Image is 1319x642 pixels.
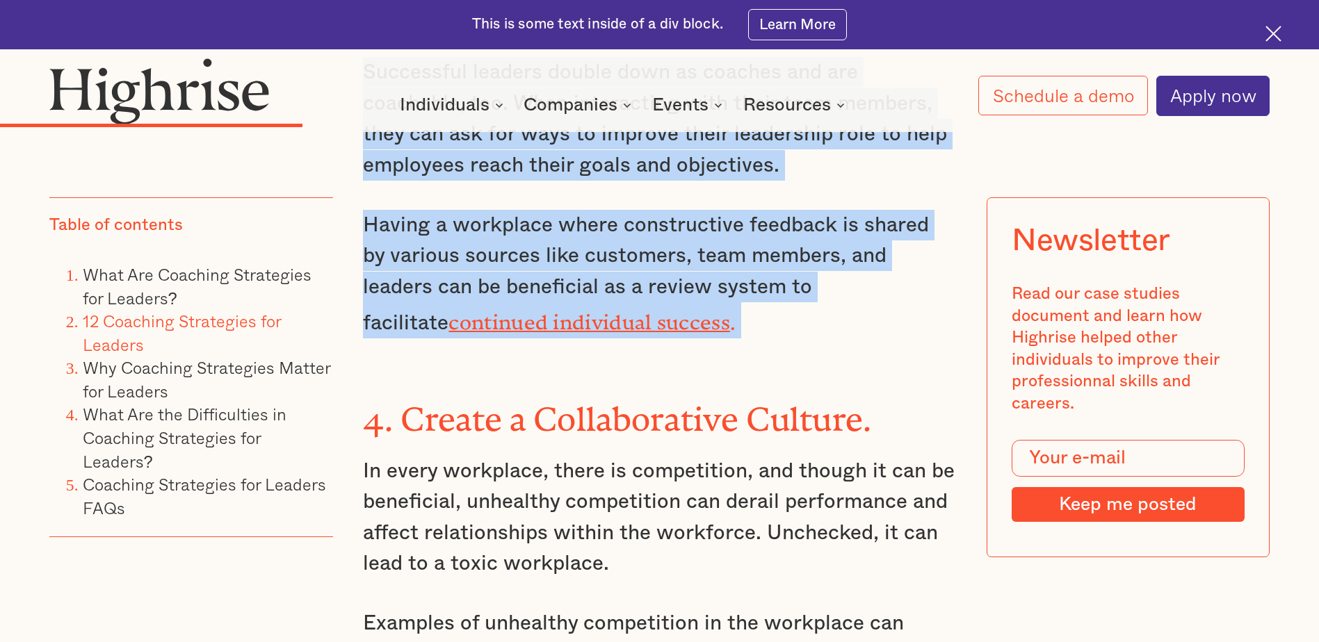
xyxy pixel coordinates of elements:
div: This is some text inside of a div block. [472,15,723,34]
div: Events [652,97,709,113]
div: Resources [743,97,849,113]
a: Why Coaching Strategies Matter for Leaders [83,354,330,404]
p: In every workplace, there is competition, and though it can be beneficial, unhealthy competition ... [363,456,955,579]
div: Events [652,97,727,113]
img: Cross icon [1265,26,1281,42]
input: Your e-mail [1012,440,1244,477]
div: Companies [524,97,617,113]
div: Companies [524,97,636,113]
div: Individuals [400,97,508,113]
a: What Are Coaching Strategies for Leaders? [83,261,311,311]
a: continued individual success [448,311,729,324]
a: What Are the Difficulties in Coaching Strategies for Leaders? [83,402,286,474]
strong: . [730,311,736,324]
div: Read our case studies document and learn how Highrise helped other individuals to improve their p... [1012,283,1244,415]
a: Learn More [748,9,848,40]
div: Newsletter [1012,223,1170,259]
strong: 4. Create a Collaborative Culture. [363,400,871,422]
p: Having a workplace where constructive feedback is shared by various sources like customers, team ... [363,210,955,339]
div: Table of contents [49,215,183,237]
img: Highrise logo [49,58,270,124]
a: Schedule a demo [978,76,1147,115]
a: 12 Coaching Strategies for Leaders [83,308,281,357]
form: Modal Form [1012,440,1244,522]
div: Individuals [400,97,489,113]
a: Coaching Strategies for Leaders FAQs [83,471,326,520]
a: Apply now [1156,76,1270,116]
input: Keep me posted [1012,487,1244,522]
div: Resources [743,97,831,113]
